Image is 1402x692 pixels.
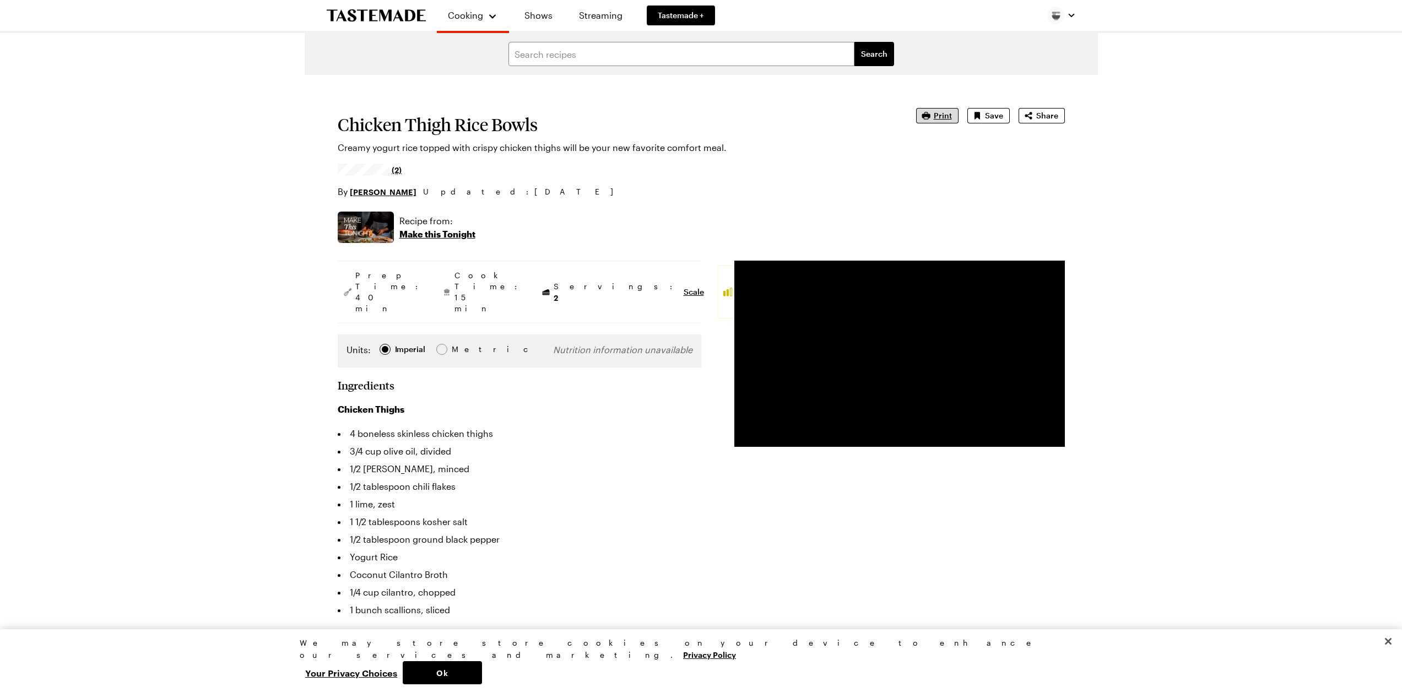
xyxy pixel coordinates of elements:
[338,548,701,566] li: Yogurt Rice
[452,343,475,355] div: Metric
[448,10,483,20] span: Cooking
[338,583,701,601] li: 1/4 cup cilantro, chopped
[734,261,1065,447] video-js: Video Player
[338,601,701,619] li: 1 bunch scallions, sliced
[684,286,704,298] button: Scale
[338,115,885,134] h1: Chicken Thigh Rice Bowls
[454,270,523,314] span: Cook Time: 15 min
[355,270,424,314] span: Prep Time: 40 min
[338,141,885,154] p: Creamy yogurt rice topped with crispy chicken thighs will be your new favorite comfort meal.
[985,110,1003,121] span: Save
[392,164,402,175] span: (2)
[1376,629,1400,653] button: Close
[338,165,402,174] a: 4.5/5 stars from 2 reviews
[554,292,558,302] span: 2
[338,495,701,513] li: 1 lime, zest
[338,478,701,495] li: 1/2 tablespoon chili flakes
[300,637,1093,661] div: We may store store cookies on your device to enhance our services and marketing.
[338,379,394,392] h2: Ingredients
[338,513,701,531] li: 1 1/2 tablespoons kosher salt
[347,343,371,356] label: Units:
[452,343,476,355] span: Metric
[399,214,475,241] a: Recipe from:Make this Tonight
[327,9,426,22] a: To Tastemade Home Page
[300,637,1093,684] div: Privacy
[350,186,416,198] a: [PERSON_NAME]
[399,214,475,228] p: Recipe from:
[338,566,701,583] li: Coconut Cilantro Broth
[854,42,894,66] button: filters
[916,108,959,123] button: Print
[554,281,678,304] span: Servings:
[338,212,394,243] img: Show where recipe is used
[1019,108,1065,123] button: Share
[395,343,426,355] span: Imperial
[395,343,425,355] div: Imperial
[553,344,692,355] span: Nutrition information unavailable
[1047,7,1065,24] img: Profile picture
[861,48,887,60] span: Search
[448,4,498,26] button: Cooking
[403,661,482,684] button: Ok
[683,649,736,659] a: More information about your privacy, opens in a new tab
[300,661,403,684] button: Your Privacy Choices
[508,42,854,66] input: Search recipes
[934,110,952,121] span: Print
[338,185,416,198] p: By
[399,228,475,241] p: Make this Tonight
[423,186,624,198] span: Updated : [DATE]
[1047,7,1076,24] button: Profile picture
[967,108,1010,123] button: Save recipe
[338,460,701,478] li: 1/2 [PERSON_NAME], minced
[338,403,701,416] h3: Chicken Thighs
[658,10,704,21] span: Tastemade +
[338,442,701,460] li: 3/4 cup olive oil, divided
[338,531,701,548] li: 1/2 tablespoon ground black pepper
[1036,110,1058,121] span: Share
[338,425,701,442] li: 4 boneless skinless chicken thighs
[647,6,715,25] a: Tastemade +
[347,343,475,359] div: Imperial Metric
